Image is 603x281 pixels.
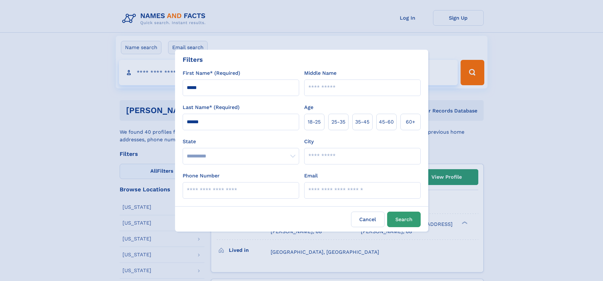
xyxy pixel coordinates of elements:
label: Age [304,104,313,111]
button: Search [387,212,421,227]
span: 60+ [406,118,415,126]
label: Phone Number [183,172,220,180]
label: State [183,138,299,145]
label: Last Name* (Required) [183,104,240,111]
span: 35‑45 [355,118,369,126]
span: 45‑60 [379,118,394,126]
span: 25‑35 [331,118,345,126]
div: Filters [183,55,203,64]
span: 18‑25 [308,118,321,126]
label: City [304,138,314,145]
label: Cancel [351,212,385,227]
label: Middle Name [304,69,336,77]
label: Email [304,172,318,180]
label: First Name* (Required) [183,69,240,77]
